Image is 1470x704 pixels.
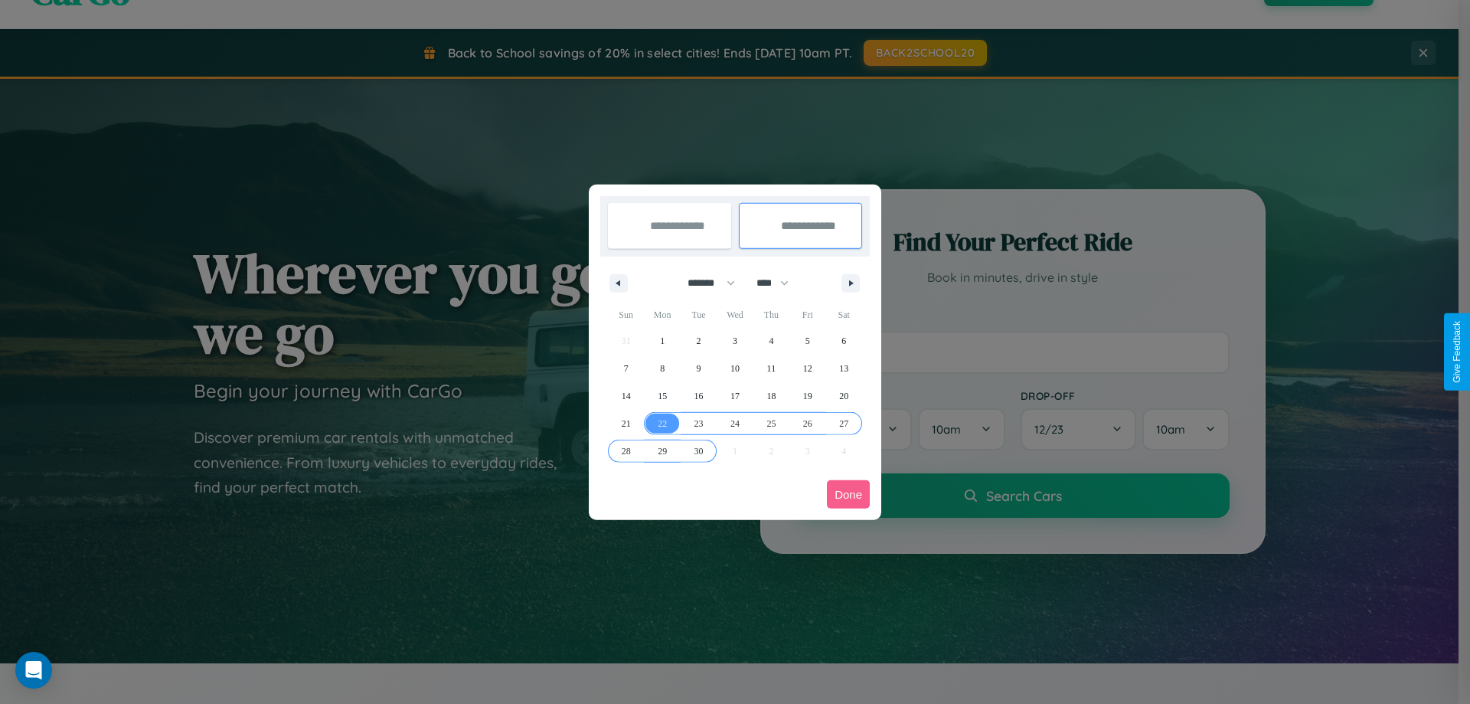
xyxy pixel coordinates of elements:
[608,382,644,410] button: 14
[694,437,704,465] span: 30
[733,327,737,355] span: 3
[681,327,717,355] button: 2
[622,437,631,465] span: 28
[826,410,862,437] button: 27
[839,382,848,410] span: 20
[697,327,701,355] span: 2
[826,382,862,410] button: 20
[789,382,825,410] button: 19
[644,355,680,382] button: 8
[753,327,789,355] button: 4
[644,382,680,410] button: 15
[789,355,825,382] button: 12
[660,355,665,382] span: 8
[753,355,789,382] button: 11
[660,327,665,355] span: 1
[644,327,680,355] button: 1
[769,327,773,355] span: 4
[644,303,680,327] span: Mon
[803,410,812,437] span: 26
[789,327,825,355] button: 5
[697,355,701,382] span: 9
[753,410,789,437] button: 25
[717,355,753,382] button: 10
[805,327,810,355] span: 5
[730,355,740,382] span: 10
[839,355,848,382] span: 13
[644,437,680,465] button: 29
[608,303,644,327] span: Sun
[608,437,644,465] button: 28
[730,410,740,437] span: 24
[839,410,848,437] span: 27
[717,303,753,327] span: Wed
[826,303,862,327] span: Sat
[789,303,825,327] span: Fri
[681,382,717,410] button: 16
[658,437,667,465] span: 29
[803,355,812,382] span: 12
[841,327,846,355] span: 6
[753,382,789,410] button: 18
[15,652,52,689] div: Open Intercom Messenger
[717,410,753,437] button: 24
[681,303,717,327] span: Tue
[1452,321,1462,383] div: Give Feedback
[681,355,717,382] button: 9
[826,327,862,355] button: 6
[644,410,680,437] button: 22
[730,382,740,410] span: 17
[658,410,667,437] span: 22
[827,480,870,509] button: Done
[694,382,704,410] span: 16
[681,410,717,437] button: 23
[622,382,631,410] span: 14
[767,355,776,382] span: 11
[608,355,644,382] button: 7
[753,303,789,327] span: Thu
[803,382,812,410] span: 19
[766,382,776,410] span: 18
[608,410,644,437] button: 21
[766,410,776,437] span: 25
[826,355,862,382] button: 13
[681,437,717,465] button: 30
[789,410,825,437] button: 26
[717,382,753,410] button: 17
[622,410,631,437] span: 21
[658,382,667,410] span: 15
[717,327,753,355] button: 3
[624,355,629,382] span: 7
[694,410,704,437] span: 23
